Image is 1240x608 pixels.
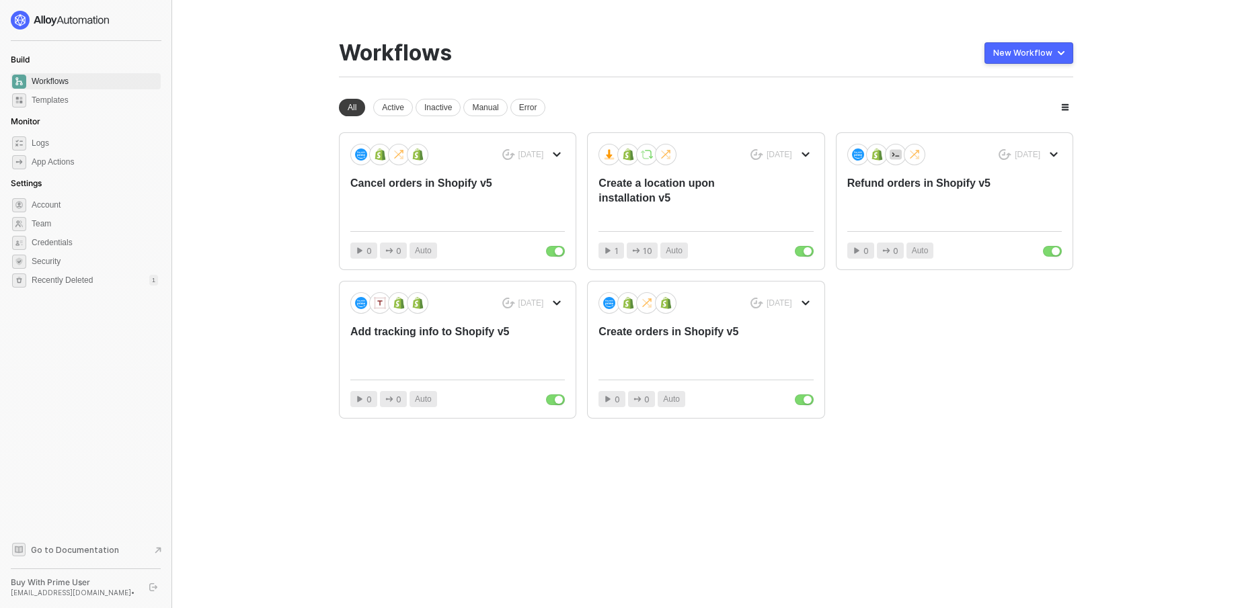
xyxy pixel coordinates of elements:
div: Workflows [339,40,452,66]
span: icon-arrow-down [553,150,561,159]
span: icon-app-actions [12,155,26,169]
a: logo [11,11,161,30]
div: Cancel orders in Shopify v5 [350,176,522,220]
span: settings [12,273,26,288]
div: Buy With Prime User [11,577,137,588]
span: 1 [615,245,619,257]
span: icon-app-actions [633,395,642,403]
span: icon-app-actions [882,247,890,255]
span: 0 [396,245,401,257]
img: icon [603,148,615,161]
img: icon [393,297,405,309]
span: 0 [644,393,650,406]
span: icon-success-page [502,298,515,309]
span: document-arrow [151,544,165,557]
span: marketplace [12,93,26,107]
span: 0 [396,393,401,406]
span: security [12,255,26,269]
img: icon [603,297,615,309]
div: [DATE] [767,149,792,161]
img: icon [641,297,653,309]
img: icon [890,148,902,161]
span: 0 [863,245,869,257]
div: Refund orders in Shopify v5 [847,176,1019,220]
img: icon [374,148,386,161]
span: Recently Deleted [32,275,93,286]
div: Error [510,99,546,116]
span: Build [11,54,30,64]
div: All [339,99,365,116]
span: 0 [893,245,898,257]
span: settings [12,198,26,212]
img: icon [355,148,367,161]
span: icon-success-page [502,149,515,161]
span: Auto [666,245,683,257]
div: [DATE] [767,298,792,309]
span: credentials [12,236,26,250]
span: Workflows [32,73,158,89]
img: icon [622,297,634,309]
span: documentation [12,543,26,556]
span: Auto [415,393,432,406]
span: Auto [912,245,929,257]
div: Add tracking info to Shopify v5 [350,324,522,369]
span: icon-app-actions [632,247,640,255]
span: Team [32,216,158,232]
span: Account [32,197,158,213]
span: Credentials [32,234,158,251]
a: Knowledge Base [11,541,161,558]
span: team [12,217,26,231]
span: icon-success-page [750,298,763,309]
span: icon-logs [12,136,26,150]
img: logo [11,11,110,30]
div: Inactive [416,99,461,116]
img: icon [393,148,405,161]
span: dashboard [12,75,26,89]
span: Auto [415,245,432,257]
span: Security [32,253,158,269]
span: icon-arrow-down [802,299,810,307]
span: icon-success-page [750,149,763,161]
span: Logs [32,135,158,151]
button: New Workflow [984,42,1073,64]
img: icon [355,297,367,309]
span: Settings [11,178,42,188]
div: Manual [463,99,507,116]
img: icon [852,148,864,161]
div: [DATE] [1015,149,1040,161]
span: Auto [663,393,680,406]
span: Monitor [11,116,40,126]
div: Create a location upon installation v5 [598,176,770,220]
span: icon-arrow-down [1050,150,1058,159]
span: icon-success-page [999,149,1011,161]
div: 1 [149,275,158,286]
span: icon-app-actions [385,395,393,403]
div: [DATE] [518,298,544,309]
img: icon [622,148,634,161]
span: icon-arrow-down [802,150,810,159]
img: icon [412,297,424,309]
img: icon [412,148,424,161]
span: Templates [32,92,158,108]
div: [DATE] [518,149,544,161]
div: [EMAIL_ADDRESS][DOMAIN_NAME] • [11,588,137,597]
img: icon [908,148,921,161]
span: 0 [615,393,620,406]
img: icon [641,148,653,161]
img: icon [374,297,386,309]
span: icon-arrow-down [553,299,561,307]
span: Go to Documentation [31,544,119,556]
img: icon [871,148,883,161]
span: logout [149,583,157,591]
img: icon [660,148,672,161]
div: Create orders in Shopify v5 [598,324,770,369]
span: 10 [643,245,652,257]
div: New Workflow [993,48,1052,58]
span: 0 [366,245,372,257]
div: Active [373,99,413,116]
span: icon-app-actions [385,247,393,255]
img: icon [660,297,672,309]
span: 0 [366,393,372,406]
div: App Actions [32,157,74,168]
